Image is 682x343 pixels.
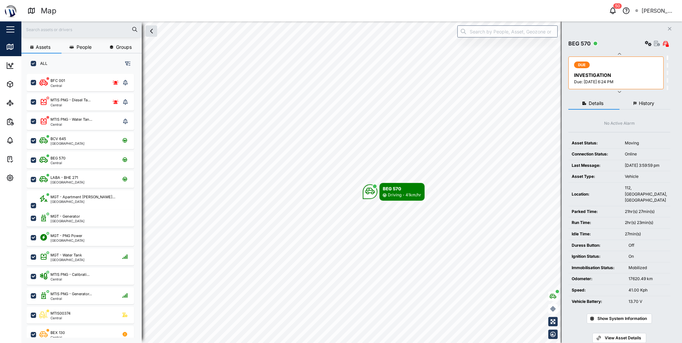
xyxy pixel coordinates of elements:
[50,297,92,300] div: Central
[587,314,652,324] button: Show System Information
[568,39,591,48] div: BEG 570
[574,79,659,85] div: Due: [DATE] 6:24 PM
[50,291,92,297] div: MTIS PNG - Generator...
[50,330,65,336] div: BEX 130
[363,183,425,201] div: Map marker
[50,336,65,339] div: Central
[116,45,132,49] span: Groups
[50,252,82,258] div: MGT - Water Tank
[50,84,65,87] div: Central
[25,24,138,34] input: Search assets or drivers
[457,25,558,37] input: Search by People, Asset, Geozone or Place
[629,287,667,294] div: 41.00 Kph
[572,242,622,249] div: Duress Button:
[589,101,603,106] span: Details
[17,99,33,107] div: Sites
[625,162,667,169] div: [DATE] 3:59:59 pm
[36,61,47,66] label: ALL
[50,175,78,181] div: LABA - BHE 271
[572,276,622,282] div: Odometer:
[50,103,91,107] div: Central
[572,299,622,305] div: Vehicle Battery:
[629,265,667,271] div: Mobilized
[625,140,667,146] div: Moving
[572,253,622,260] div: Ignition Status:
[629,242,667,249] div: Off
[572,162,618,169] div: Last Message:
[50,194,115,200] div: MGT - Apartment [PERSON_NAME]...
[17,155,36,163] div: Tasks
[572,151,618,157] div: Connection Status:
[572,209,618,215] div: Parked Time:
[17,174,41,182] div: Settings
[50,239,85,242] div: [GEOGRAPHIC_DATA]
[572,191,618,198] div: Location:
[41,5,56,17] div: Map
[27,72,141,338] div: grid
[17,43,32,50] div: Map
[625,185,667,204] div: 112, [GEOGRAPHIC_DATA], [GEOGRAPHIC_DATA]
[572,287,622,294] div: Speed:
[625,220,667,226] div: 2hr(s) 23min(s)
[629,299,667,305] div: 13.70 V
[625,174,667,180] div: Vehicle
[605,333,641,343] span: View Asset Details
[629,276,667,282] div: 17620.49 km
[50,258,85,261] div: [GEOGRAPHIC_DATA]
[50,311,71,316] div: MTIS00374
[50,277,90,281] div: Central
[17,62,47,69] div: Dashboard
[604,120,635,127] div: No Active Alarm
[574,72,659,79] div: INVESTIGATION
[50,219,85,223] div: [GEOGRAPHIC_DATA]
[629,253,667,260] div: On
[572,140,618,146] div: Asset Status:
[388,192,421,198] div: Driving - 41km/hr
[572,265,622,271] div: Immobilisation Status:
[77,45,92,49] span: People
[17,118,40,125] div: Reports
[50,97,91,103] div: MTIS PNG - Diesel Ta...
[50,233,82,239] div: MGT - PNG Power
[50,142,85,145] div: [GEOGRAPHIC_DATA]
[21,21,682,343] canvas: Map
[625,151,667,157] div: Online
[17,81,38,88] div: Assets
[17,137,38,144] div: Alarms
[613,3,622,9] div: 50
[597,314,647,323] span: Show System Information
[578,62,586,68] span: DUE
[383,185,421,192] div: BEG 570
[592,333,646,343] a: View Asset Details
[642,7,676,15] div: [PERSON_NAME] [PERSON_NAME]
[3,3,18,18] img: Main Logo
[36,45,50,49] span: Assets
[50,123,92,126] div: Central
[625,209,667,215] div: 21hr(s) 27min(s)
[50,161,66,164] div: Central
[50,272,90,277] div: MTIS PNG - Calibrati...
[50,117,92,122] div: MTIS PNG - Water Tan...
[639,101,654,106] span: History
[635,6,677,15] button: [PERSON_NAME] [PERSON_NAME]
[50,214,80,219] div: MGT - Generator
[50,136,66,142] div: BCV 645
[572,231,618,237] div: Idle Time:
[50,200,115,203] div: [GEOGRAPHIC_DATA]
[572,220,618,226] div: Run Time:
[625,231,667,237] div: 27min(s)
[50,316,71,320] div: Central
[572,174,618,180] div: Asset Type:
[50,155,66,161] div: BEG 570
[50,78,65,84] div: BFC 001
[50,181,85,184] div: [GEOGRAPHIC_DATA]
